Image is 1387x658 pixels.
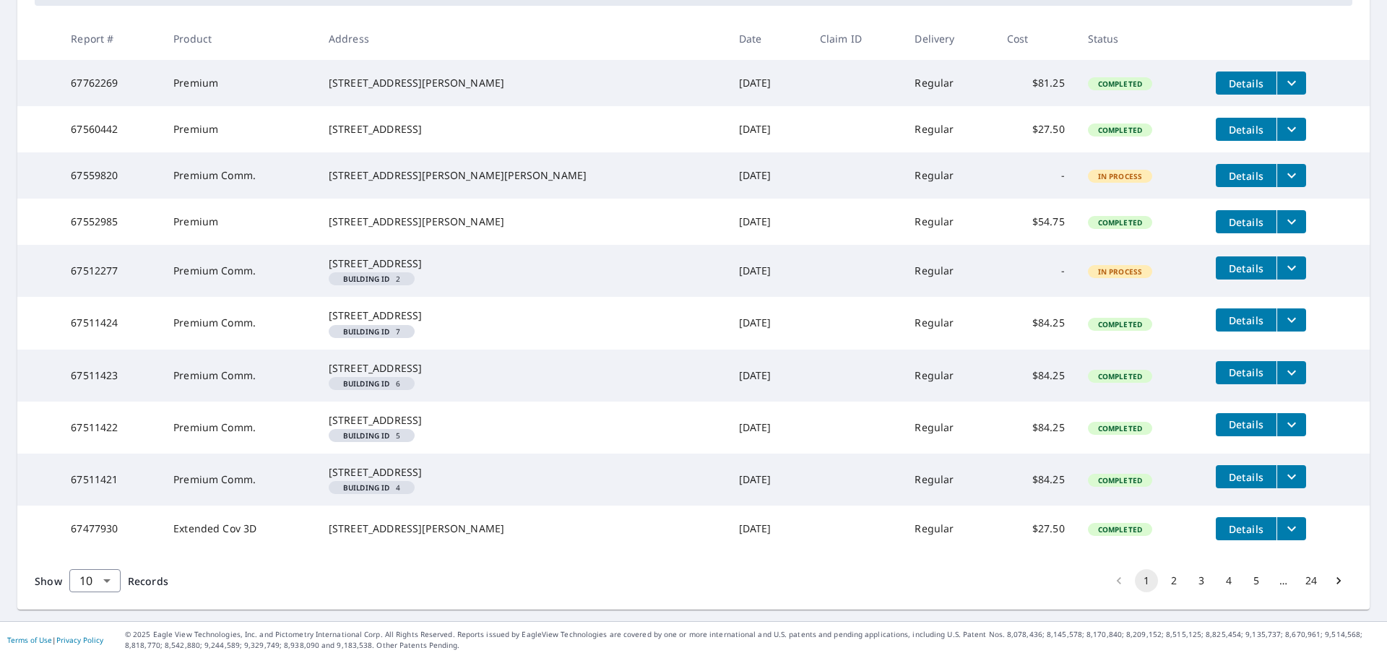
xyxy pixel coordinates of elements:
[162,454,317,506] td: Premium Comm.
[329,168,716,183] div: [STREET_ADDRESS][PERSON_NAME][PERSON_NAME]
[1216,72,1276,95] button: detailsBtn-67762269
[727,60,808,106] td: [DATE]
[1272,573,1295,588] div: …
[334,380,409,387] span: 6
[59,402,162,454] td: 67511422
[1224,417,1268,431] span: Details
[727,17,808,60] th: Date
[1089,371,1151,381] span: Completed
[1327,569,1350,592] button: Go to next page
[1224,123,1268,137] span: Details
[1216,164,1276,187] button: detailsBtn-67559820
[1076,17,1204,60] th: Status
[727,199,808,245] td: [DATE]
[162,199,317,245] td: Premium
[329,521,716,536] div: [STREET_ADDRESS][PERSON_NAME]
[1216,256,1276,280] button: detailsBtn-67512277
[59,106,162,152] td: 67560442
[1224,77,1268,90] span: Details
[334,432,409,439] span: 5
[69,560,121,601] div: 10
[162,152,317,199] td: Premium Comm.
[1089,267,1151,277] span: In Process
[1276,118,1306,141] button: filesDropdownBtn-67560442
[125,629,1380,651] p: © 2025 Eagle View Technologies, Inc. and Pictometry International Corp. All Rights Reserved. Repo...
[59,17,162,60] th: Report #
[334,328,409,335] span: 7
[128,574,168,588] span: Records
[343,328,390,335] em: Building ID
[995,245,1076,297] td: -
[1300,569,1323,592] button: Go to page 24
[35,574,62,588] span: Show
[162,506,317,552] td: Extended Cov 3D
[1089,79,1151,89] span: Completed
[995,454,1076,506] td: $84.25
[59,297,162,349] td: 67511424
[903,454,995,506] td: Regular
[1276,308,1306,332] button: filesDropdownBtn-67511424
[1276,164,1306,187] button: filesDropdownBtn-67559820
[1224,261,1268,275] span: Details
[1089,171,1151,181] span: In Process
[1216,465,1276,488] button: detailsBtn-67511421
[903,245,995,297] td: Regular
[334,275,409,282] span: 2
[1216,413,1276,436] button: detailsBtn-67511422
[343,380,390,387] em: Building ID
[903,152,995,199] td: Regular
[995,297,1076,349] td: $84.25
[727,245,808,297] td: [DATE]
[162,60,317,106] td: Premium
[56,635,103,645] a: Privacy Policy
[1216,118,1276,141] button: detailsBtn-67560442
[162,350,317,402] td: Premium Comm.
[329,256,716,271] div: [STREET_ADDRESS]
[1276,465,1306,488] button: filesDropdownBtn-67511421
[727,506,808,552] td: [DATE]
[1276,517,1306,540] button: filesDropdownBtn-67477930
[903,350,995,402] td: Regular
[59,506,162,552] td: 67477930
[329,215,716,229] div: [STREET_ADDRESS][PERSON_NAME]
[995,350,1076,402] td: $84.25
[727,454,808,506] td: [DATE]
[343,275,390,282] em: Building ID
[162,402,317,454] td: Premium Comm.
[59,245,162,297] td: 67512277
[59,350,162,402] td: 67511423
[162,106,317,152] td: Premium
[1089,475,1151,485] span: Completed
[995,60,1076,106] td: $81.25
[1276,210,1306,233] button: filesDropdownBtn-67552985
[1105,569,1352,592] nav: pagination navigation
[59,454,162,506] td: 67511421
[1216,517,1276,540] button: detailsBtn-67477930
[808,17,904,60] th: Claim ID
[1276,361,1306,384] button: filesDropdownBtn-67511423
[1089,423,1151,433] span: Completed
[727,350,808,402] td: [DATE]
[1224,169,1268,183] span: Details
[59,199,162,245] td: 67552985
[1276,413,1306,436] button: filesDropdownBtn-67511422
[1224,522,1268,536] span: Details
[1089,125,1151,135] span: Completed
[1216,361,1276,384] button: detailsBtn-67511423
[1217,569,1240,592] button: Go to page 4
[343,484,390,491] em: Building ID
[329,76,716,90] div: [STREET_ADDRESS][PERSON_NAME]
[1276,72,1306,95] button: filesDropdownBtn-67762269
[1190,569,1213,592] button: Go to page 3
[7,636,103,644] p: |
[995,17,1076,60] th: Cost
[1224,215,1268,229] span: Details
[1216,308,1276,332] button: detailsBtn-67511424
[903,199,995,245] td: Regular
[317,17,727,60] th: Address
[903,106,995,152] td: Regular
[727,106,808,152] td: [DATE]
[903,17,995,60] th: Delivery
[995,199,1076,245] td: $54.75
[1224,313,1268,327] span: Details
